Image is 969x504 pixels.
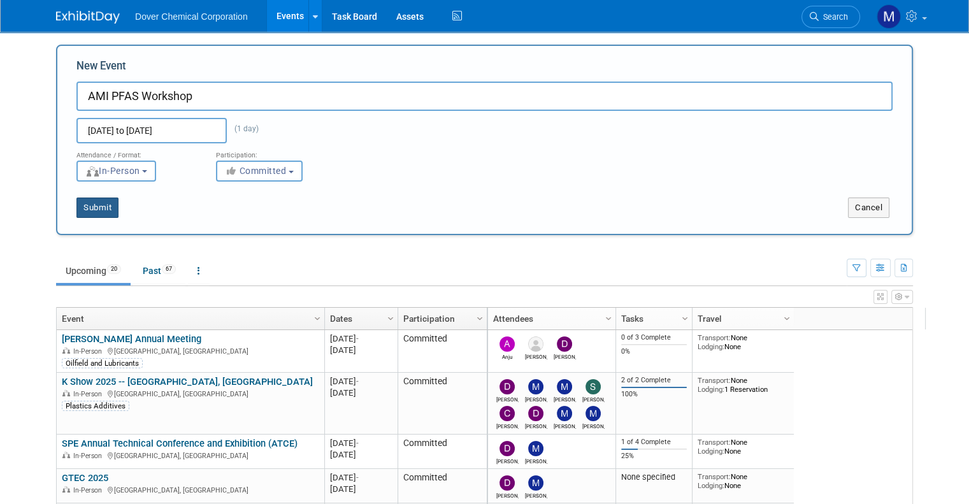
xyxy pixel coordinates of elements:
[496,421,519,429] div: Christopher Ricklic
[525,421,547,429] div: Doug Jewett
[528,475,543,491] img: Matt Fender
[330,308,389,329] a: Dates
[525,394,547,403] div: Michael Davies
[356,438,359,448] span: -
[62,452,70,458] img: In-Person Event
[473,308,487,327] a: Column Settings
[73,347,106,356] span: In-Person
[225,166,287,176] span: Committed
[678,308,693,327] a: Column Settings
[698,438,789,456] div: None None
[698,385,724,394] span: Lodging:
[330,472,392,483] div: [DATE]
[621,472,687,482] div: None specified
[499,441,515,456] img: Douglas Harkness
[621,347,687,356] div: 0%
[62,486,70,493] img: In-Person Event
[528,441,543,456] img: Marshall Heard
[398,373,487,435] td: Committed
[311,308,325,327] a: Column Settings
[819,12,848,22] span: Search
[496,491,519,499] div: Doug Jewett
[76,161,156,182] button: In-Person
[330,376,392,387] div: [DATE]
[398,330,487,373] td: Committed
[780,308,794,327] a: Column Settings
[398,469,487,503] td: Committed
[525,352,547,360] div: Damon Stevenson
[62,450,319,461] div: [GEOGRAPHIC_DATA], [GEOGRAPHIC_DATA]
[312,313,322,324] span: Column Settings
[76,118,227,143] input: Start Date - End Date
[557,336,572,352] img: Douglas Harkness
[385,313,396,324] span: Column Settings
[62,484,319,495] div: [GEOGRAPHIC_DATA], [GEOGRAPHIC_DATA]
[782,313,792,324] span: Column Settings
[582,421,605,429] div: Megan Hopkins
[499,406,515,421] img: Christopher Ricklic
[216,161,303,182] button: Committed
[330,387,392,398] div: [DATE]
[603,313,614,324] span: Column Settings
[330,333,392,344] div: [DATE]
[496,352,519,360] div: Anju Singla
[475,313,485,324] span: Column Settings
[62,347,70,354] img: In-Person Event
[330,438,392,449] div: [DATE]
[403,308,478,329] a: Participation
[698,376,731,385] span: Transport:
[496,456,519,464] div: Douglas Harkness
[557,406,572,421] img: Marc Nolen
[528,336,543,352] img: Damon Stevenson
[384,308,398,327] a: Column Settings
[62,376,313,387] a: K Show 2025 -- [GEOGRAPHIC_DATA], [GEOGRAPHIC_DATA]
[698,308,786,329] a: Travel
[698,447,724,456] span: Lodging:
[62,358,143,368] div: Oilfield and Lubricants
[557,379,572,394] img: Matt Fender
[73,486,106,494] span: In-Person
[680,313,690,324] span: Column Settings
[227,124,259,133] span: (1 day)
[621,333,687,342] div: 0 of 3 Complete
[698,333,789,352] div: None None
[698,438,731,447] span: Transport:
[602,308,616,327] a: Column Settings
[76,59,126,78] label: New Event
[216,143,336,160] div: Participation:
[621,438,687,447] div: 1 of 4 Complete
[801,6,860,28] a: Search
[698,472,789,491] div: None None
[76,143,197,160] div: Attendance / Format:
[162,264,176,274] span: 67
[585,406,601,421] img: Megan Hopkins
[525,491,547,499] div: Matt Fender
[496,394,519,403] div: David Anderson
[698,376,789,394] div: None 1 Reservation
[62,388,319,399] div: [GEOGRAPHIC_DATA], [GEOGRAPHIC_DATA]
[877,4,901,29] img: Megan Hopkins
[85,166,140,176] span: In-Person
[62,333,201,345] a: [PERSON_NAME] Annual Meeting
[554,421,576,429] div: Marc Nolen
[499,475,515,491] img: Doug Jewett
[62,345,319,356] div: [GEOGRAPHIC_DATA], [GEOGRAPHIC_DATA]
[73,452,106,460] span: In-Person
[107,264,121,274] span: 20
[698,333,731,342] span: Transport:
[62,438,298,449] a: SPE Annual Technical Conference and Exhibition (ATCE)
[76,82,893,111] input: Name of Trade Show / Conference
[493,308,607,329] a: Attendees
[621,308,684,329] a: Tasks
[554,352,576,360] div: Douglas Harkness
[356,334,359,343] span: -
[698,481,724,490] span: Lodging:
[330,345,392,356] div: [DATE]
[621,376,687,385] div: 2 of 2 Complete
[356,473,359,482] span: -
[133,259,185,283] a: Past67
[330,449,392,460] div: [DATE]
[62,401,129,411] div: Plastics Additives
[56,259,131,283] a: Upcoming20
[582,394,605,403] div: Shawn Cook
